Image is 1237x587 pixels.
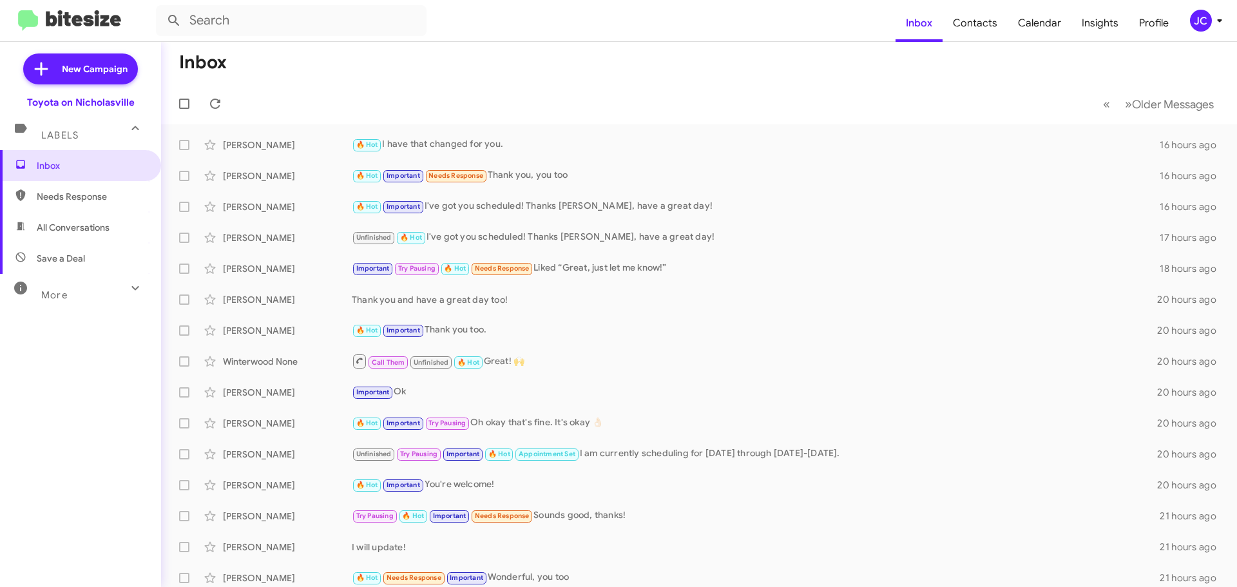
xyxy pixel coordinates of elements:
a: Inbox [896,5,943,42]
span: Older Messages [1132,97,1214,111]
div: [PERSON_NAME] [223,386,352,399]
span: 🔥 Hot [356,171,378,180]
h1: Inbox [179,52,227,73]
div: You're welcome! [352,477,1157,492]
div: I am currently scheduling for [DATE] through [DATE]-[DATE]. [352,447,1157,461]
span: Important [387,326,420,334]
div: JC [1190,10,1212,32]
span: 🔥 Hot [356,326,378,334]
div: [PERSON_NAME] [223,139,352,151]
span: Needs Response [475,264,530,273]
div: [PERSON_NAME] [223,572,352,584]
a: Insights [1071,5,1129,42]
span: 🔥 Hot [356,140,378,149]
span: Unfinished [356,450,392,458]
span: New Campaign [62,63,128,75]
span: Try Pausing [398,264,436,273]
div: Ok [352,385,1157,399]
span: » [1125,96,1132,112]
div: [PERSON_NAME] [223,417,352,430]
div: Toyota on Nicholasville [27,96,135,109]
span: « [1103,96,1110,112]
div: [PERSON_NAME] [223,448,352,461]
div: I have that changed for you. [352,137,1160,152]
div: Thank you and have a great day too! [352,293,1157,306]
span: 🔥 Hot [356,202,378,211]
span: Needs Response [387,573,441,582]
div: [PERSON_NAME] [223,324,352,337]
span: Important [356,388,390,396]
span: Important [387,202,420,211]
a: Profile [1129,5,1179,42]
span: Labels [41,130,79,141]
span: Try Pausing [356,512,394,520]
div: 20 hours ago [1157,386,1227,399]
div: Thank you too. [352,323,1157,338]
span: Needs Response [37,190,146,203]
span: Important [387,419,420,427]
span: Important [433,512,466,520]
span: Needs Response [475,512,530,520]
span: Important [387,481,420,489]
span: 🔥 Hot [402,512,424,520]
span: 🔥 Hot [488,450,510,458]
div: [PERSON_NAME] [223,200,352,213]
div: [PERSON_NAME] [223,262,352,275]
div: 16 hours ago [1160,139,1227,151]
a: Contacts [943,5,1008,42]
span: 🔥 Hot [400,233,422,242]
div: I've got you scheduled! Thanks [PERSON_NAME], have a great day! [352,199,1160,214]
span: Unfinished [414,358,449,367]
div: [PERSON_NAME] [223,510,352,523]
span: 🔥 Hot [356,481,378,489]
div: 20 hours ago [1157,417,1227,430]
div: Winterwood None [223,355,352,368]
a: New Campaign [23,53,138,84]
div: 16 hours ago [1160,169,1227,182]
div: Sounds good, thanks! [352,508,1160,523]
div: [PERSON_NAME] [223,169,352,182]
span: Try Pausing [400,450,437,458]
div: 17 hours ago [1160,231,1227,244]
span: Needs Response [428,171,483,180]
div: 20 hours ago [1157,324,1227,337]
div: Oh okay that's fine. It's okay 👌🏻 [352,416,1157,430]
div: 20 hours ago [1157,448,1227,461]
span: 🔥 Hot [444,264,466,273]
span: 🔥 Hot [356,573,378,582]
span: 🔥 Hot [457,358,479,367]
span: Unfinished [356,233,392,242]
span: All Conversations [37,221,110,234]
span: Important [450,573,483,582]
div: 20 hours ago [1157,355,1227,368]
nav: Page navigation example [1096,91,1222,117]
div: 21 hours ago [1160,541,1227,553]
div: I will update! [352,541,1160,553]
button: Previous [1095,91,1118,117]
div: 21 hours ago [1160,572,1227,584]
div: Liked “Great, just let me know!” [352,261,1160,276]
div: I've got you scheduled! Thanks [PERSON_NAME], have a great day! [352,230,1160,245]
div: 20 hours ago [1157,479,1227,492]
div: [PERSON_NAME] [223,541,352,553]
a: Calendar [1008,5,1071,42]
div: Thank you, you too [352,168,1160,183]
input: Search [156,5,427,36]
span: Inbox [37,159,146,172]
span: Appointment Set [519,450,575,458]
div: [PERSON_NAME] [223,293,352,306]
span: More [41,289,68,301]
div: Great! 🙌 [352,353,1157,369]
div: 16 hours ago [1160,200,1227,213]
span: Important [446,450,480,458]
span: Important [356,264,390,273]
div: [PERSON_NAME] [223,231,352,244]
div: 20 hours ago [1157,293,1227,306]
div: 18 hours ago [1160,262,1227,275]
div: Wonderful, you too [352,570,1160,585]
